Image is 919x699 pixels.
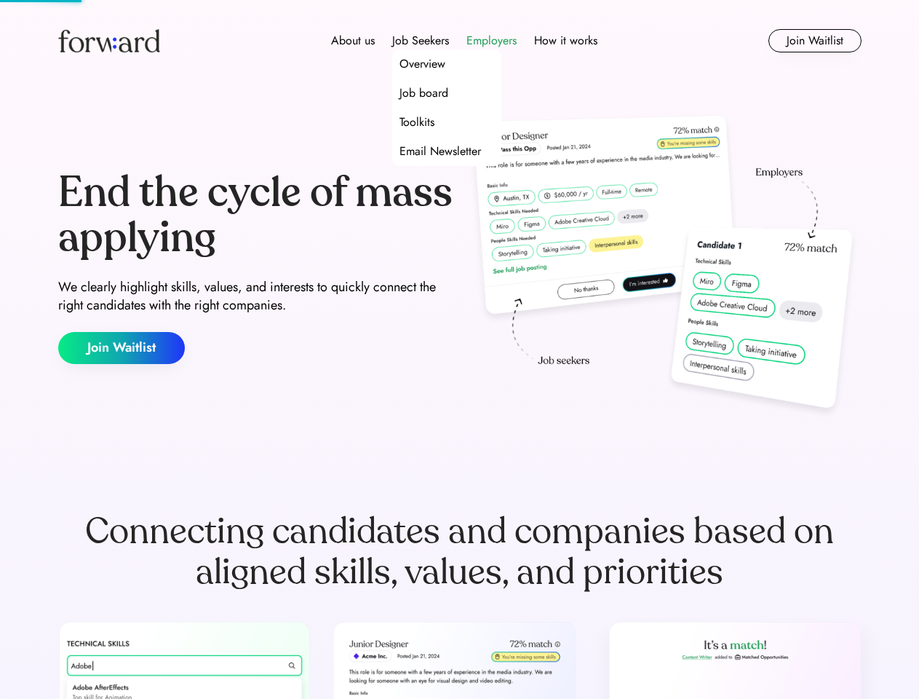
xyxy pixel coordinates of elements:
[466,32,517,50] div: Employers
[58,511,862,593] div: Connecting candidates and companies based on aligned skills, values, and priorities
[58,278,454,315] div: We clearly highlight skills, values, and interests to quickly connect the right candidates with t...
[392,32,449,50] div: Job Seekers
[58,332,185,364] button: Join Waitlist
[768,29,862,52] button: Join Waitlist
[331,32,375,50] div: About us
[466,111,862,424] img: hero-image.png
[399,114,434,131] div: Toolkits
[399,84,448,102] div: Job board
[58,29,160,52] img: Forward logo
[399,55,445,73] div: Overview
[534,32,597,50] div: How it works
[58,170,454,260] div: End the cycle of mass applying
[399,143,481,160] div: Email Newsletter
